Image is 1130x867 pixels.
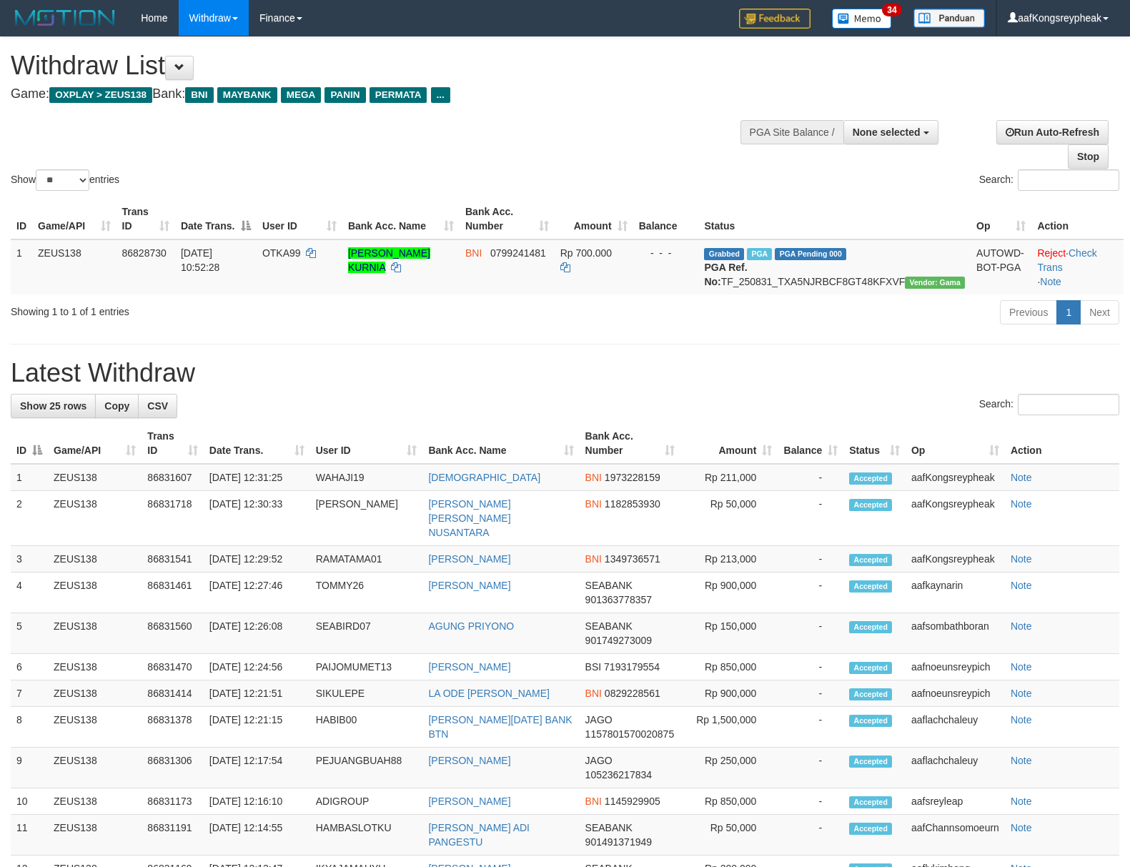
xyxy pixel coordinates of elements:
[680,654,778,680] td: Rp 850,000
[310,815,423,856] td: HAMBASLOTKU
[11,464,48,491] td: 1
[747,248,772,260] span: Marked by aafsreyleap
[996,120,1109,144] a: Run Auto-Refresh
[11,239,32,294] td: 1
[428,822,530,848] a: [PERSON_NAME] ADI PANGESTU
[32,199,117,239] th: Game/API: activate to sort column ascending
[778,707,843,748] td: -
[775,248,846,260] span: PGA Pending
[680,680,778,707] td: Rp 900,000
[585,635,652,646] span: Copy 901749273009 to clipboard
[605,472,660,483] span: Copy 1973228159 to clipboard
[778,491,843,546] td: -
[849,472,892,485] span: Accepted
[48,707,142,748] td: ZEUS138
[1011,661,1032,673] a: Note
[849,554,892,566] span: Accepted
[490,247,546,259] span: Copy 0799241481 to clipboard
[555,199,633,239] th: Amount: activate to sort column ascending
[1011,688,1032,699] a: Note
[680,464,778,491] td: Rp 211,000
[849,580,892,593] span: Accepted
[48,464,142,491] td: ZEUS138
[740,120,843,144] div: PGA Site Balance /
[32,239,117,294] td: ZEUS138
[585,728,675,740] span: Copy 1157801570020875 to clipboard
[204,464,310,491] td: [DATE] 12:31:25
[48,680,142,707] td: ZEUS138
[605,498,660,510] span: Copy 1182853930 to clipboard
[175,199,257,239] th: Date Trans.: activate to sort column descending
[11,359,1119,387] h1: Latest Withdraw
[585,580,633,591] span: SEABANK
[778,613,843,654] td: -
[585,769,652,781] span: Copy 105236217834 to clipboard
[48,815,142,856] td: ZEUS138
[48,788,142,815] td: ZEUS138
[585,472,602,483] span: BNI
[11,7,119,29] img: MOTION_logo.png
[1080,300,1119,324] a: Next
[680,613,778,654] td: Rp 150,000
[142,788,204,815] td: 86831173
[698,199,971,239] th: Status
[460,199,555,239] th: Bank Acc. Number: activate to sort column ascending
[465,247,482,259] span: BNI
[204,815,310,856] td: [DATE] 12:14:55
[906,491,1005,546] td: aafKongsreypheak
[142,680,204,707] td: 86831414
[48,546,142,573] td: ZEUS138
[778,748,843,788] td: -
[48,654,142,680] td: ZEUS138
[680,573,778,613] td: Rp 900,000
[11,680,48,707] td: 7
[428,472,540,483] a: [DEMOGRAPHIC_DATA]
[142,613,204,654] td: 86831560
[281,87,322,103] span: MEGA
[1011,796,1032,807] a: Note
[580,423,680,464] th: Bank Acc. Number: activate to sort column ascending
[1011,714,1032,725] a: Note
[849,755,892,768] span: Accepted
[310,680,423,707] td: SIKULEPE
[48,748,142,788] td: ZEUS138
[882,4,901,16] span: 34
[843,423,906,464] th: Status: activate to sort column ascending
[849,688,892,700] span: Accepted
[585,822,633,833] span: SEABANK
[1011,472,1032,483] a: Note
[585,796,602,807] span: BNI
[181,247,220,273] span: [DATE] 10:52:28
[849,823,892,835] span: Accepted
[778,654,843,680] td: -
[778,464,843,491] td: -
[142,748,204,788] td: 86831306
[853,127,921,138] span: None selected
[310,707,423,748] td: HABIB00
[11,748,48,788] td: 9
[204,707,310,748] td: [DATE] 12:21:15
[1018,169,1119,191] input: Search:
[605,688,660,699] span: Copy 0829228561 to clipboard
[906,546,1005,573] td: aafKongsreypheak
[204,546,310,573] td: [DATE] 12:29:52
[778,546,843,573] td: -
[585,594,652,605] span: Copy 901363778357 to clipboard
[348,247,430,273] a: [PERSON_NAME] KURNIA
[147,400,168,412] span: CSV
[979,394,1119,415] label: Search:
[1011,620,1032,632] a: Note
[11,423,48,464] th: ID: activate to sort column descending
[971,239,1031,294] td: AUTOWD-BOT-PGA
[11,299,460,319] div: Showing 1 to 1 of 1 entries
[1011,580,1032,591] a: Note
[204,788,310,815] td: [DATE] 12:16:10
[310,573,423,613] td: TOMMY26
[48,573,142,613] td: ZEUS138
[142,815,204,856] td: 86831191
[843,120,938,144] button: None selected
[633,199,699,239] th: Balance
[217,87,277,103] span: MAYBANK
[428,498,510,538] a: [PERSON_NAME] [PERSON_NAME] NUSANTARA
[142,491,204,546] td: 86831718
